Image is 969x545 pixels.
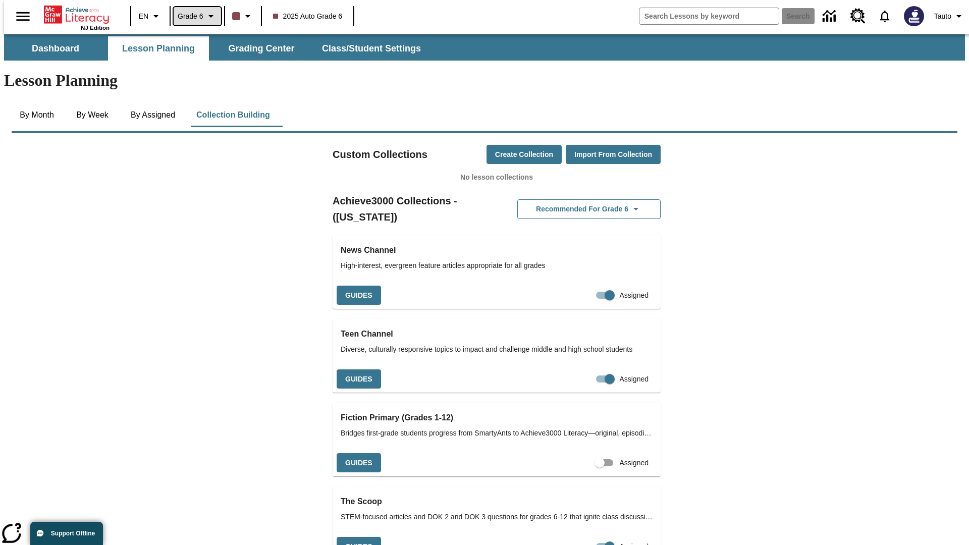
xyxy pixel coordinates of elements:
[333,146,427,162] h2: Custom Collections
[228,7,258,25] button: Class color is dark brown. Change class color
[67,103,118,127] button: By Week
[5,36,106,61] button: Dashboard
[619,458,649,468] span: Assigned
[337,369,381,389] button: Guides
[619,290,649,301] span: Assigned
[178,11,203,22] span: Grade 6
[333,172,661,183] p: No lesson collections
[341,327,653,341] h3: Teen Channel
[4,71,965,90] h1: Lesson Planning
[517,199,661,219] button: Recommended for Grade 6
[12,103,62,127] button: By Month
[619,374,649,385] span: Assigned
[188,103,278,127] button: Collection Building
[639,8,779,24] input: search field
[108,36,209,61] button: Lesson Planning
[872,3,898,29] a: Notifications
[341,260,653,271] span: High-interest, evergreen feature articles appropriate for all grades
[174,7,221,25] button: Grade: Grade 6, Select a grade
[8,2,38,31] button: Open side menu
[32,43,79,54] span: Dashboard
[314,36,429,61] button: Class/Student Settings
[341,243,653,257] h3: News Channel
[44,4,110,31] div: Home
[341,495,653,509] h3: The Scoop
[51,530,95,537] span: Support Offline
[566,145,661,165] button: Import from Collection
[134,7,167,25] button: Language: EN, Select a language
[139,11,148,22] span: EN
[844,3,872,30] a: Resource Center, Will open in new tab
[273,11,343,22] span: 2025 Auto Grade 6
[341,428,653,439] span: Bridges first-grade students progress from SmartyAnts to Achieve3000 Literacy—original, episodic ...
[898,3,930,29] button: Select a new avatar
[322,43,421,54] span: Class/Student Settings
[341,411,653,425] h3: Fiction Primary (Grades 1-12)
[817,3,844,30] a: Data Center
[904,6,924,26] img: Avatar
[81,25,110,31] span: NJ Edition
[122,43,195,54] span: Lesson Planning
[934,11,951,22] span: Tauto
[228,43,294,54] span: Grading Center
[337,453,381,473] button: Guides
[123,103,183,127] button: By Assigned
[211,36,312,61] button: Grading Center
[487,145,562,165] button: Create Collection
[44,5,110,25] a: Home
[341,512,653,522] span: STEM-focused articles and DOK 2 and DOK 3 questions for grades 6-12 that ignite class discussions...
[4,34,965,61] div: SubNavbar
[341,344,653,355] span: Diverse, culturally responsive topics to impact and challenge middle and high school students
[337,286,381,305] button: Guides
[4,36,430,61] div: SubNavbar
[30,522,103,545] button: Support Offline
[333,193,497,225] h2: Achieve3000 Collections - ([US_STATE])
[930,7,969,25] button: Profile/Settings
